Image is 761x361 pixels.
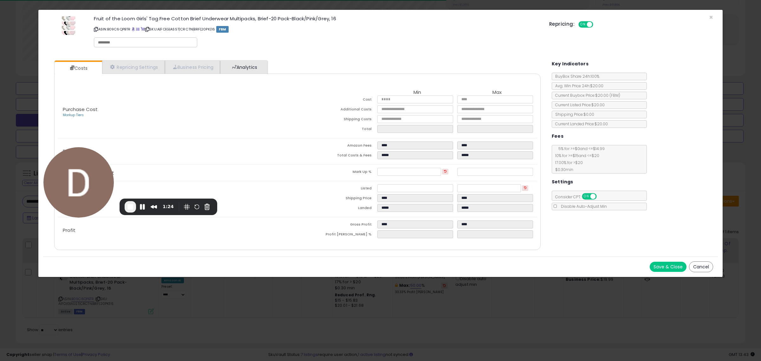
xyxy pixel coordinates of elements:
[650,262,686,272] button: Save & Close
[58,149,297,154] p: Fees
[58,107,297,118] p: Purchase Cost
[549,22,575,27] h5: Repricing:
[552,160,583,165] span: 17.00 % for > $20
[165,61,220,74] a: Business Pricing
[555,146,605,151] span: 5 % for >= $0 and <= $14.99
[689,261,713,272] button: Cancel
[592,22,602,27] span: OFF
[141,27,144,32] a: Your listing only
[297,220,377,230] td: Gross Profit
[552,83,603,89] span: Avg. Win Price 24h: $20.00
[216,26,229,33] span: FBM
[609,93,620,98] span: ( FBM )
[552,167,573,172] span: $0.30 min
[297,194,377,204] td: Shipping Price
[297,95,377,105] td: Cost
[220,61,267,74] a: Analytics
[94,16,540,21] h3: Fruit of the Loom Girls' Tag Free Cotton Brief Underwear Multipacks, Brief-20 Pack-Black/Pink/Gre...
[297,151,377,161] td: Total Costs & Fees
[457,90,537,95] th: Max
[552,60,589,68] h5: Key Indicators
[297,168,377,178] td: Mark Up %
[297,204,377,214] td: Landed
[297,125,377,135] td: Total
[136,27,140,32] a: All offer listings
[62,16,76,35] img: 41iT8X2WhZS._SL60_.jpg
[58,228,297,233] p: Profit
[579,22,587,27] span: ON
[552,121,608,127] span: Current Landed Price: $20.00
[552,93,620,98] span: Current Buybox Price:
[595,194,606,199] span: OFF
[297,141,377,151] td: Amazon Fees
[132,27,135,32] a: BuyBox page
[552,153,599,158] span: 10 % for >= $15 and <= $20
[558,204,607,209] span: Disable Auto-Adjust Min
[297,115,377,125] td: Shipping Costs
[63,113,84,117] a: Markup Tiers
[552,178,573,186] h5: Settings
[552,112,594,117] span: Shipping Price: $0.00
[102,61,165,74] a: Repricing Settings
[709,13,713,22] span: ×
[377,90,457,95] th: Min
[297,105,377,115] td: Additional Costs
[552,132,564,140] h5: Fees
[297,230,377,240] td: Profit [PERSON_NAME] %
[94,24,540,34] p: ASIN: B09C6QPBTR | SKU: A|FO|G|ASST|CRCTN|BRF|20PK|16
[55,62,101,75] a: Costs
[58,170,297,175] p: Markup On Total Cost
[582,194,590,199] span: ON
[552,102,605,108] span: Current Listed Price: $20.00
[552,194,605,200] span: Consider CPT:
[297,184,377,194] td: Listed
[58,197,297,202] p: Price
[595,93,620,98] span: $20.00
[552,74,599,79] span: BuyBox Share 24h: 100%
